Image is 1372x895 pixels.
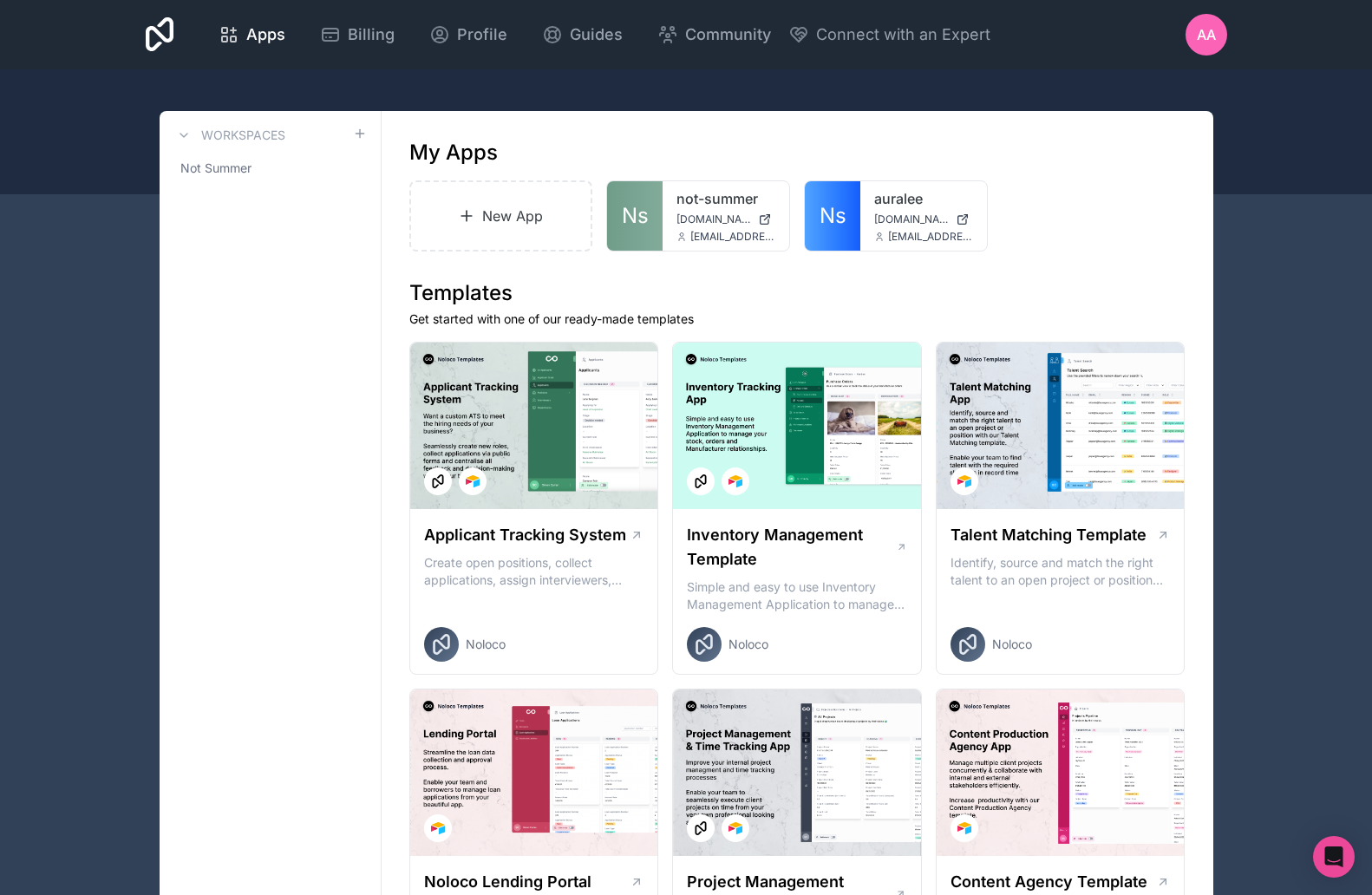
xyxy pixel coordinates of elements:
[348,23,395,47] span: Billing
[957,474,971,488] img: Airtable Logo
[728,636,768,653] span: Noloco
[685,23,771,47] span: Community
[690,230,775,244] span: [EMAIL_ADDRESS][DOMAIN_NAME]
[173,125,285,146] a: Workspaces
[687,523,895,572] h1: Inventory Management Template
[457,23,507,47] span: Profile
[424,870,591,894] h1: Noloco Lending Portal
[180,160,252,177] span: Not Summer
[246,23,285,47] span: Apps
[951,523,1147,547] h1: Talent Matching Template
[820,202,846,230] span: Ns
[415,16,521,54] a: Profile
[424,554,644,589] p: Create open positions, collect applications, assign interviewers, centralise candidate feedback a...
[728,821,742,835] img: Airtable Logo
[173,153,367,184] a: Not Summer
[607,181,663,251] a: Ns
[788,23,990,47] button: Connect with an Expert
[409,279,1186,307] h1: Templates
[466,474,480,488] img: Airtable Logo
[570,23,623,47] span: Guides
[306,16,408,54] a: Billing
[805,181,860,251] a: Ns
[424,523,626,547] h1: Applicant Tracking System
[466,636,506,653] span: Noloco
[957,821,971,835] img: Airtable Logo
[816,23,990,47] span: Connect with an Expert
[874,212,973,226] a: [DOMAIN_NAME]
[951,870,1147,894] h1: Content Agency Template
[409,139,498,167] h1: My Apps
[1197,24,1216,45] span: AA
[676,212,775,226] a: [DOMAIN_NAME]
[201,127,285,144] h3: Workspaces
[874,212,949,226] span: [DOMAIN_NAME]
[687,578,907,613] p: Simple and easy to use Inventory Management Application to manage your stock, orders and Manufact...
[528,16,637,54] a: Guides
[431,821,445,835] img: Airtable Logo
[676,212,751,226] span: [DOMAIN_NAME]
[644,16,785,54] a: Community
[205,16,299,54] a: Apps
[951,554,1171,589] p: Identify, source and match the right talent to an open project or position with our Talent Matchi...
[409,310,1186,328] p: Get started with one of our ready-made templates
[874,188,973,209] a: auralee
[992,636,1032,653] span: Noloco
[888,230,973,244] span: [EMAIL_ADDRESS][DOMAIN_NAME]
[728,474,742,488] img: Airtable Logo
[1313,836,1355,878] div: Open Intercom Messenger
[622,202,649,230] span: Ns
[676,188,775,209] a: not-summer
[409,180,593,252] a: New App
